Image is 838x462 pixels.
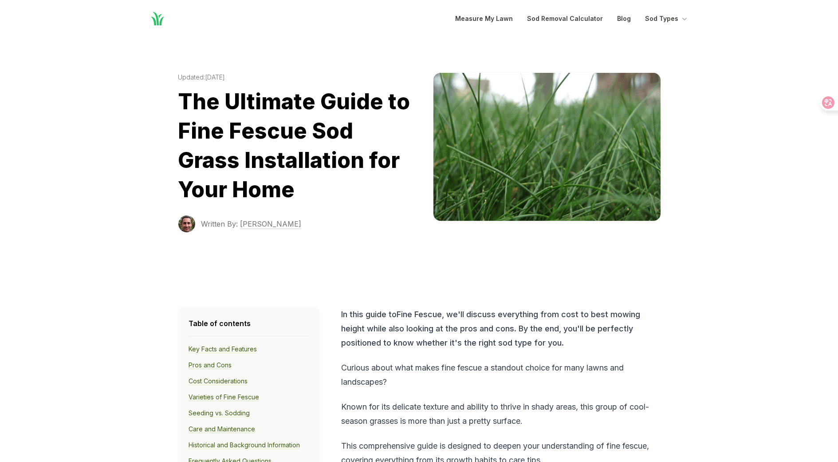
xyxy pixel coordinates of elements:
[240,219,301,229] span: [PERSON_NAME]
[189,377,248,385] a: Cost Considerations
[341,361,658,389] p: Curious about what makes fine fescue a standout choice for many lawns and landscapes?
[201,219,301,229] a: Written By: [PERSON_NAME]
[189,441,300,449] a: Historical and Background Information
[455,13,513,24] a: Measure My Lawn
[341,307,658,350] p: In this guide to Fine Fescue , we'll discuss everything from cost to best mowing height while als...
[189,393,259,401] a: Varieties of Fine Fescue
[645,13,689,24] button: Sod Types
[617,13,631,24] a: Blog
[178,73,419,82] time: Updated: [DATE]
[433,73,661,221] img: fine-fescue image
[189,318,309,329] h4: Table of contents
[178,87,419,204] h1: The Ultimate Guide to Fine Fescue Sod Grass Installation for Your Home
[189,425,255,433] a: Care and Maintenance
[341,400,658,428] p: Known for its delicate texture and ability to thrive in shady areas, this group of cool-season gr...
[189,345,257,353] a: Key Facts and Features
[189,409,250,417] a: Seeding vs. Sodding
[527,13,603,24] a: Sod Removal Calculator
[178,215,196,233] img: Terrance Sowell photo
[189,361,232,369] a: Pros and Cons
